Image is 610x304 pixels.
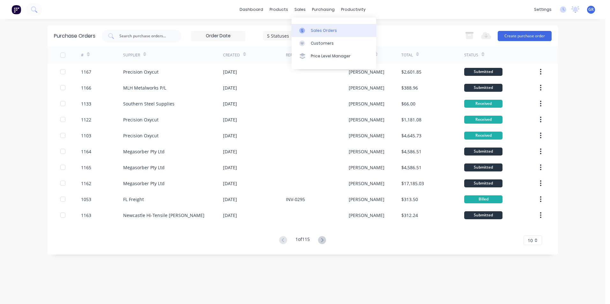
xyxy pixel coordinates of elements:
[464,195,502,203] div: Billed
[123,100,175,107] div: Southern Steel Supplies
[349,212,384,219] div: [PERSON_NAME]
[223,69,237,75] div: [DATE]
[349,132,384,139] div: [PERSON_NAME]
[401,100,415,107] div: $66.00
[292,24,376,37] a: Sales Orders
[401,196,418,203] div: $313.50
[464,211,502,219] div: Submitted
[123,52,140,58] div: Supplier
[588,7,594,12] span: GR
[54,32,95,40] div: Purchase Orders
[123,132,159,139] div: Precision Oxycut
[338,5,369,14] div: productivity
[81,52,84,58] div: #
[123,148,165,155] div: Megasorber Pty Ltd
[123,164,165,171] div: Megasorber Pty Ltd
[223,164,237,171] div: [DATE]
[498,31,552,41] button: Create purchase order
[464,116,502,124] div: Received
[295,236,310,245] div: 1 of 115
[309,5,338,14] div: purchasing
[464,68,502,76] div: Submitted
[401,84,418,91] div: $388.96
[123,180,165,187] div: Megasorber Pty Ltd
[286,52,307,58] div: Reference
[81,164,91,171] div: 1165
[464,132,502,140] div: Received
[223,52,240,58] div: Created
[123,69,159,75] div: Precision Oxycut
[401,180,424,187] div: $17,185.03
[266,5,291,14] div: products
[311,28,337,33] div: Sales Orders
[191,31,245,41] input: Order Date
[349,196,384,203] div: [PERSON_NAME]
[223,180,237,187] div: [DATE]
[349,116,384,123] div: [PERSON_NAME]
[81,116,91,123] div: 1122
[401,212,418,219] div: $312.24
[123,84,166,91] div: MLH Metalworks P/L
[401,132,421,139] div: $4,645.73
[81,148,91,155] div: 1164
[81,132,91,139] div: 1103
[401,116,421,123] div: $1,181.08
[223,132,237,139] div: [DATE]
[223,84,237,91] div: [DATE]
[223,196,237,203] div: [DATE]
[123,212,205,219] div: Newcastle Hi-Tensile [PERSON_NAME]
[311,40,334,46] div: Customers
[123,196,144,203] div: FL Freight
[236,5,266,14] a: dashboard
[81,69,91,75] div: 1167
[464,100,502,108] div: Received
[81,84,91,91] div: 1166
[349,100,384,107] div: [PERSON_NAME]
[223,116,237,123] div: [DATE]
[311,53,351,59] div: Price Level Manager
[119,33,172,39] input: Search purchase orders...
[286,196,305,203] div: INV-0295
[401,164,421,171] div: $4,586.51
[81,212,91,219] div: 1163
[81,196,91,203] div: 1053
[349,164,384,171] div: [PERSON_NAME]
[292,50,376,62] a: Price Level Manager
[123,116,159,123] div: Precision Oxycut
[464,52,478,58] div: Status
[464,84,502,92] div: Submitted
[528,237,533,244] span: 10
[81,180,91,187] div: 1162
[401,69,421,75] div: $2,601.85
[464,179,502,187] div: Submitted
[267,32,313,39] div: 5 Statuses
[349,148,384,155] div: [PERSON_NAME]
[349,69,384,75] div: [PERSON_NAME]
[292,37,376,50] a: Customers
[81,100,91,107] div: 1133
[401,52,413,58] div: Total
[464,148,502,156] div: Submitted
[11,5,21,14] img: Factory
[531,5,555,14] div: settings
[349,84,384,91] div: [PERSON_NAME]
[464,163,502,171] div: Submitted
[223,212,237,219] div: [DATE]
[401,148,421,155] div: $4,586.51
[349,180,384,187] div: [PERSON_NAME]
[291,5,309,14] div: sales
[223,100,237,107] div: [DATE]
[223,148,237,155] div: [DATE]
